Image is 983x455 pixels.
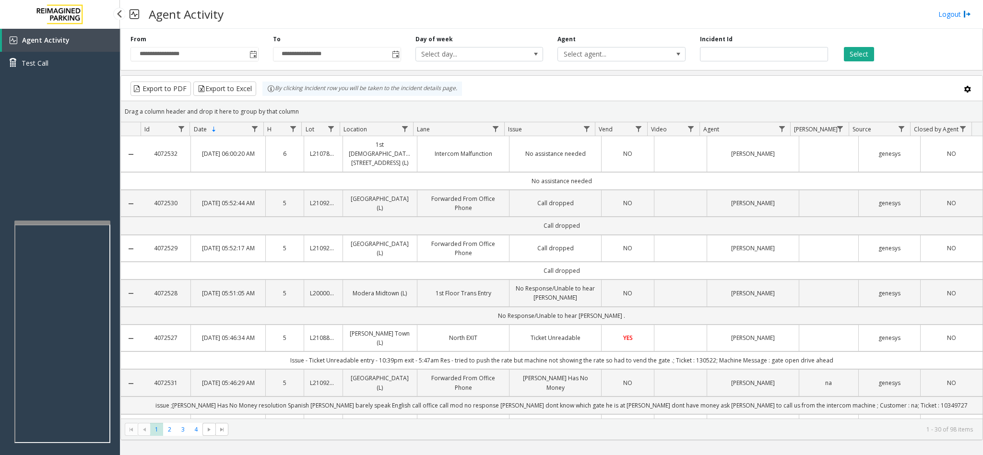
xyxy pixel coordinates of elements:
a: H Filter Menu [286,122,299,135]
span: Closed by Agent [914,125,959,133]
a: [PERSON_NAME] Town (L) [349,329,412,347]
label: From [130,35,146,44]
a: Lane Filter Menu [489,122,502,135]
a: Forwarded From Office Phone [423,373,503,392]
h3: Agent Activity [144,2,228,26]
a: 1st Floor Trans Entry [423,289,503,298]
a: Date Filter Menu [249,122,261,135]
span: Location [343,125,367,133]
button: Select [844,47,874,61]
a: L21092801 [310,378,336,387]
span: Select agent... [558,47,660,61]
a: genesys [865,198,915,208]
a: No Response/Unable to hear [PERSON_NAME] [515,284,595,302]
a: L21092801 [310,198,336,208]
a: NO [607,289,648,298]
span: NO [947,379,956,387]
span: Agent [703,125,719,133]
label: Agent [557,35,576,44]
span: NO [623,150,632,158]
a: 5 [272,378,298,387]
a: NO [926,333,977,342]
span: Source [853,125,871,133]
a: Collapse Details [121,200,141,208]
a: NO [607,149,648,158]
button: Export to Excel [193,82,256,96]
td: Issue - Ticket Unreadable entry - 10:39pm exit - 5:47am Res - tried to push the rate but machine ... [141,351,983,369]
td: Call dropped [141,262,983,280]
a: 4072531 [146,378,185,387]
span: NO [947,244,956,252]
span: Toggle popup [390,47,401,61]
span: Video [651,125,667,133]
td: Call dropped [141,217,983,234]
a: [GEOGRAPHIC_DATA] (L) [349,373,412,392]
a: Intercom Malfunction [423,149,503,158]
span: Date [194,125,207,133]
a: Forwarded From Office Phone [423,239,503,257]
a: L21078200 [310,149,336,158]
span: NO [947,199,956,207]
label: To [273,35,281,44]
a: Collapse Details [121,335,141,342]
span: NO [623,244,632,252]
a: NO [607,244,648,253]
label: Day of week [415,35,453,44]
span: NO [947,334,956,342]
a: [DATE] 05:46:34 AM [197,333,260,342]
a: genesys [865,149,915,158]
a: [PERSON_NAME] [713,289,793,298]
span: Go to the last page [218,426,226,433]
a: Id Filter Menu [175,122,188,135]
span: Agent Activity [22,35,70,45]
a: Lot Filter Menu [325,122,338,135]
a: Agent Filter Menu [775,122,788,135]
a: Collapse Details [121,151,141,158]
span: YES [623,334,633,342]
a: na [805,378,852,387]
a: [GEOGRAPHIC_DATA] (L) [349,239,412,257]
a: Logout [938,9,971,19]
span: Lane [417,125,430,133]
span: NO [623,199,632,207]
img: 'icon' [10,36,17,44]
span: NO [623,289,632,297]
div: Drag a column header and drop it here to group by that column [121,103,983,120]
a: NO [926,198,977,208]
a: [DATE] 05:51:05 AM [197,289,260,298]
span: Toggle popup [248,47,258,61]
td: issue ;[PERSON_NAME] Has No Money resolution Spanish [PERSON_NAME] barely speak English call offi... [141,397,983,414]
a: [DATE] 05:52:44 AM [197,198,260,208]
a: NO [926,289,977,298]
a: 5 [272,289,298,298]
a: NO [926,149,977,158]
a: Ticket Unreadable [515,333,595,342]
a: L21092801 [310,244,336,253]
span: Page 4 [189,423,202,436]
a: [DATE] 05:52:17 AM [197,244,260,253]
span: [PERSON_NAME] [794,125,838,133]
span: H [267,125,272,133]
a: Call dropped [515,198,595,208]
a: Closed by Agent Filter Menu [957,122,970,135]
a: L20000500 [310,289,336,298]
a: 4072528 [146,289,185,298]
a: Source Filter Menu [895,122,908,135]
a: Collapse Details [121,290,141,297]
a: 5 [272,333,298,342]
span: NO [947,289,956,297]
a: North EXIT [423,333,503,342]
a: [DATE] 05:46:29 AM [197,378,260,387]
span: Issue [508,125,522,133]
span: Select day... [416,47,518,61]
a: 4072527 [146,333,185,342]
a: [PERSON_NAME] [713,378,793,387]
div: Data table [121,122,983,419]
span: Lot [306,125,314,133]
a: 4072530 [146,198,185,208]
a: Collapse Details [121,245,141,253]
a: Location Filter Menu [398,122,411,135]
span: Go to the next page [205,426,213,433]
a: Modera Midtown (L) [349,289,412,298]
a: Issue Filter Menu [580,122,593,135]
